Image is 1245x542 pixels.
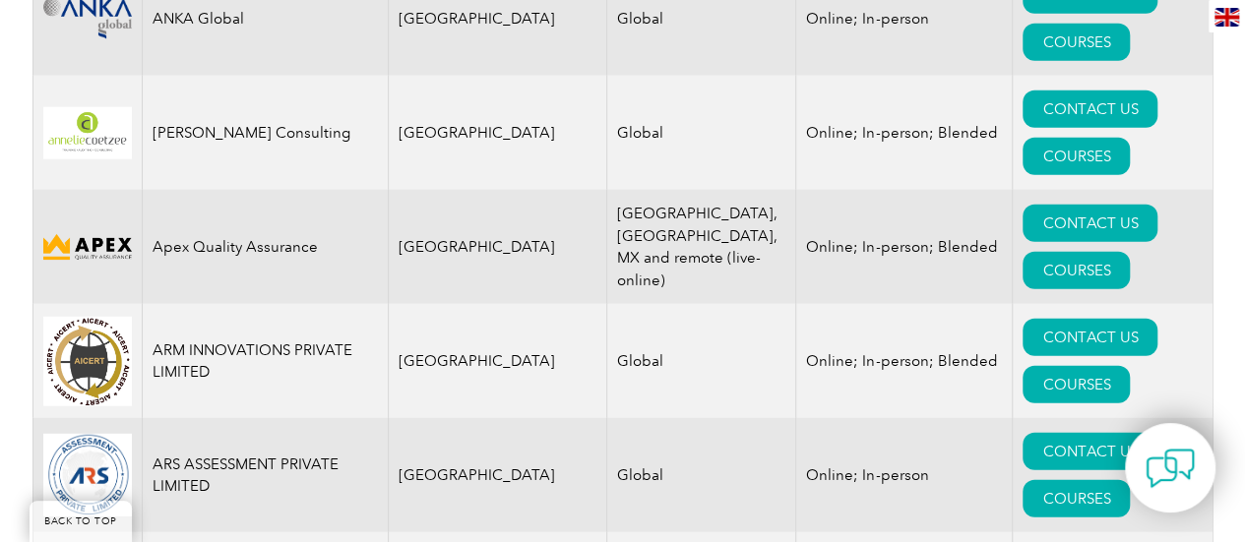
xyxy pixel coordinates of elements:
[142,190,388,304] td: Apex Quality Assurance
[30,501,132,542] a: BACK TO TOP
[1214,8,1239,27] img: en
[388,418,607,532] td: [GEOGRAPHIC_DATA]
[388,76,607,190] td: [GEOGRAPHIC_DATA]
[796,418,1013,532] td: Online; In-person
[796,304,1013,418] td: Online; In-person; Blended
[1023,90,1157,128] a: CONTACT US
[388,190,607,304] td: [GEOGRAPHIC_DATA]
[796,190,1013,304] td: Online; In-person; Blended
[1023,24,1130,61] a: COURSES
[43,434,132,516] img: 509b7a2e-6565-ed11-9560-0022481565fd-logo.png
[1023,480,1130,517] a: COURSES
[43,317,132,406] img: d4f7149c-8dc9-ef11-a72f-002248108aed-logo.jpg
[142,76,388,190] td: [PERSON_NAME] Consulting
[796,76,1013,190] td: Online; In-person; Blended
[607,76,796,190] td: Global
[1023,319,1157,356] a: CONTACT US
[142,418,388,532] td: ARS ASSESSMENT PRIVATE LIMITED
[607,418,796,532] td: Global
[43,231,132,264] img: cdfe6d45-392f-f011-8c4d-000d3ad1ee32-logo.png
[607,190,796,304] td: [GEOGRAPHIC_DATA], [GEOGRAPHIC_DATA], MX and remote (live-online)
[142,304,388,418] td: ARM INNOVATIONS PRIVATE LIMITED
[607,304,796,418] td: Global
[1146,444,1195,493] img: contact-chat.png
[1023,366,1130,403] a: COURSES
[43,107,132,159] img: 4c453107-f848-ef11-a316-002248944286-logo.png
[1023,205,1157,242] a: CONTACT US
[388,304,607,418] td: [GEOGRAPHIC_DATA]
[1023,138,1130,175] a: COURSES
[1023,252,1130,289] a: COURSES
[1023,433,1157,470] a: CONTACT US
